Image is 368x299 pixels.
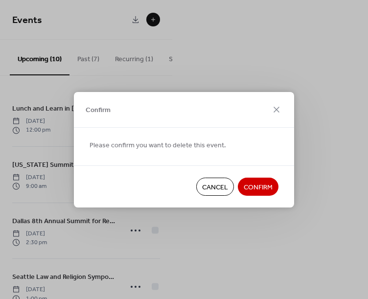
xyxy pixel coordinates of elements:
span: Please confirm you want to delete this event. [90,140,226,150]
button: Cancel [196,178,234,196]
span: Confirm [244,182,273,192]
span: Cancel [202,182,228,192]
button: Confirm [238,178,278,196]
span: Confirm [86,105,111,115]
